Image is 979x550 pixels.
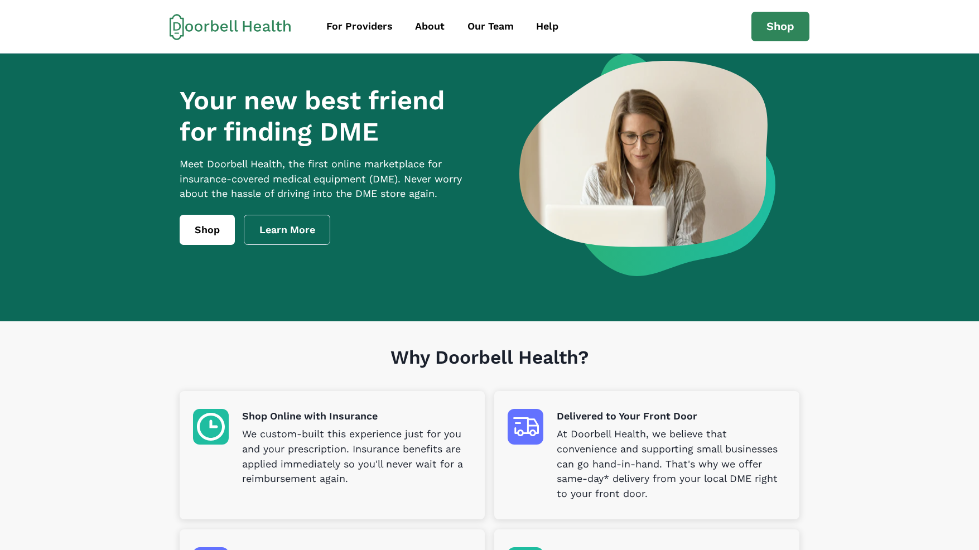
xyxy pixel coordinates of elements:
a: Help [526,14,568,39]
div: Help [536,19,558,34]
h1: Why Doorbell Health? [180,346,799,392]
p: Meet Doorbell Health, the first online marketplace for insurance-covered medical equipment (DME).... [180,157,483,202]
p: Shop Online with Insurance [242,409,471,424]
h1: Your new best friend for finding DME [180,85,483,148]
div: About [415,19,445,34]
p: We custom-built this experience just for you and your prescription. Insurance benefits are applie... [242,427,471,487]
div: Our Team [467,19,514,34]
a: Shop [180,215,235,245]
img: Delivered to Your Front Door icon [508,409,543,445]
div: For Providers [326,19,393,34]
a: Shop [751,12,809,42]
a: About [405,14,455,39]
p: Delivered to Your Front Door [557,409,786,424]
a: For Providers [316,14,403,39]
a: Learn More [244,215,331,245]
img: a woman looking at a computer [519,54,775,276]
a: Our Team [457,14,524,39]
img: Shop Online with Insurance icon [193,409,229,445]
p: At Doorbell Health, we believe that convenience and supporting small businesses can go hand-in-ha... [557,427,786,501]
